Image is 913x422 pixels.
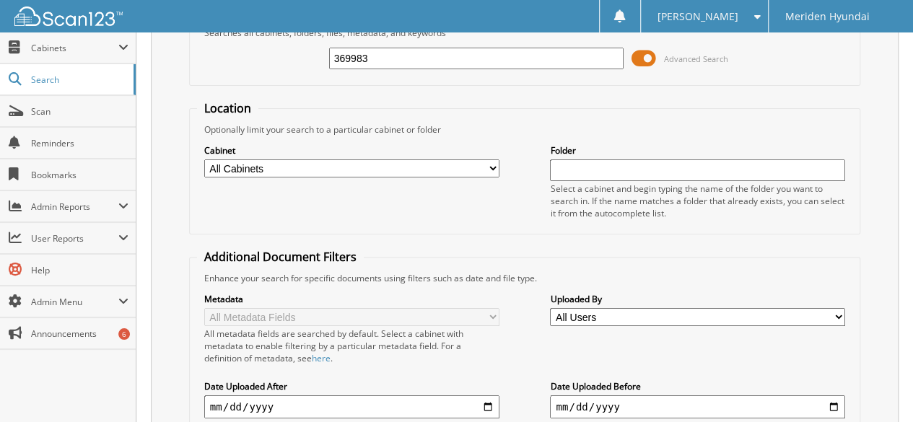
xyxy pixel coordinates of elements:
[197,249,364,265] legend: Additional Document Filters
[31,169,128,181] span: Bookmarks
[31,328,128,340] span: Announcements
[118,328,130,340] div: 6
[197,27,852,39] div: Searches all cabinets, folders, files, metadata, and keywords
[31,201,118,213] span: Admin Reports
[550,293,845,305] label: Uploaded By
[31,42,118,54] span: Cabinets
[31,137,128,149] span: Reminders
[204,293,499,305] label: Metadata
[657,12,738,21] span: [PERSON_NAME]
[31,296,118,308] span: Admin Menu
[31,74,126,86] span: Search
[31,232,118,245] span: User Reports
[785,12,870,21] span: Meriden Hyundai
[550,380,845,392] label: Date Uploaded Before
[204,380,499,392] label: Date Uploaded After
[197,123,852,136] div: Optionally limit your search to a particular cabinet or folder
[31,105,128,118] span: Scan
[204,328,499,364] div: All metadata fields are searched by default. Select a cabinet with metadata to enable filtering b...
[197,100,258,116] legend: Location
[197,272,852,284] div: Enhance your search for specific documents using filters such as date and file type.
[31,264,128,276] span: Help
[663,53,728,64] span: Advanced Search
[204,395,499,418] input: start
[14,6,123,26] img: scan123-logo-white.svg
[204,144,499,157] label: Cabinet
[550,144,845,157] label: Folder
[550,183,845,219] div: Select a cabinet and begin typing the name of the folder you want to search in. If the name match...
[550,395,845,418] input: end
[312,352,331,364] a: here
